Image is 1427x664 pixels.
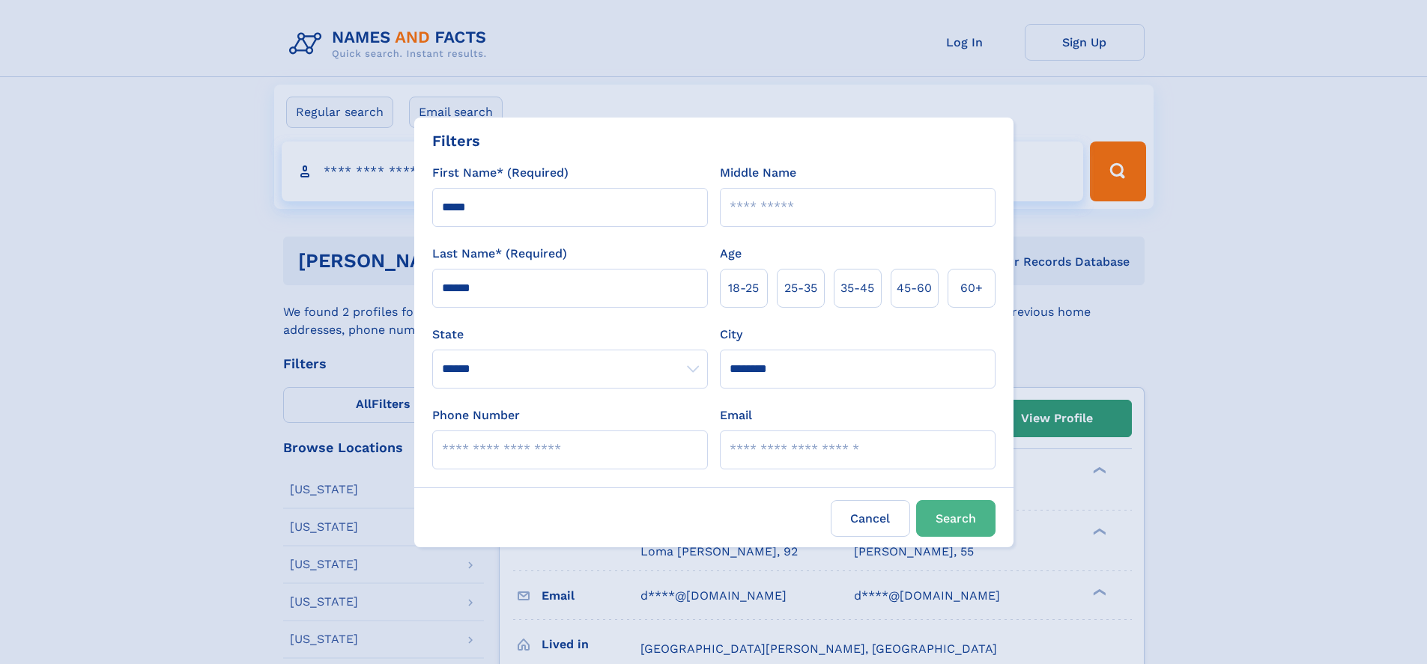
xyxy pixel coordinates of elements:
[840,279,874,297] span: 35‑45
[831,500,910,537] label: Cancel
[784,279,817,297] span: 25‑35
[432,245,567,263] label: Last Name* (Required)
[916,500,996,537] button: Search
[960,279,983,297] span: 60+
[720,326,742,344] label: City
[728,279,759,297] span: 18‑25
[432,164,569,182] label: First Name* (Required)
[432,406,520,424] label: Phone Number
[720,164,796,182] label: Middle Name
[897,279,932,297] span: 45‑60
[432,130,480,152] div: Filters
[720,406,752,424] label: Email
[432,326,708,344] label: State
[720,245,742,263] label: Age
